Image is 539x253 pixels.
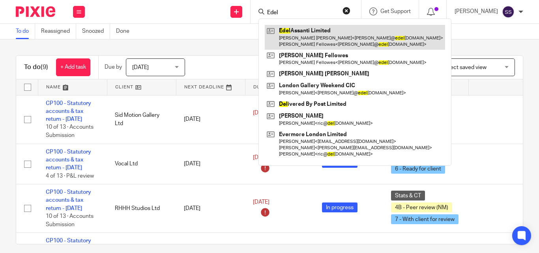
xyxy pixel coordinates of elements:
span: Get Support [380,9,411,14]
span: 10 of 13 · Accounts Submission [46,214,94,227]
a: Reassigned [41,24,76,39]
button: Clear [342,7,350,15]
span: [DATE] [253,199,269,205]
a: CP100 - Statutory accounts & tax return - [DATE] [46,101,91,122]
img: svg%3E [502,6,515,18]
a: CP100 - Statutory accounts & tax return - [DATE] [46,189,91,211]
p: Due by [105,63,122,71]
h1: To do [24,63,48,71]
td: [DATE] [176,95,245,144]
span: [DATE] [132,65,149,70]
a: Snoozed [82,24,110,39]
td: [DATE] [176,184,245,233]
span: 7 - With client for review [391,214,459,224]
span: Select saved view [442,65,487,70]
img: Pixie [16,6,55,17]
td: RHHH Studios Ltd [107,184,176,233]
span: 10 of 13 · Accounts Submission [46,125,94,139]
input: Search [266,9,337,17]
span: 4 of 13 · P&L review [46,173,94,179]
a: + Add task [56,58,90,76]
a: CP100 - Statutory accounts & tax return - [DATE] [46,149,91,171]
span: [DATE] [253,110,269,116]
p: [PERSON_NAME] [455,7,498,15]
td: Sid Motion Gallery Ltd [107,95,176,144]
span: 6 - Ready for client [391,164,445,174]
span: 4B - Peer review (NM) [391,202,452,212]
a: Done [116,24,135,39]
a: To do [16,24,35,39]
span: In progress [322,202,357,212]
span: Stats & CT [391,191,425,201]
span: [DATE] [253,155,269,160]
td: Vocal Ltd [107,144,176,184]
span: (9) [41,64,48,70]
td: [DATE] [176,144,245,184]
